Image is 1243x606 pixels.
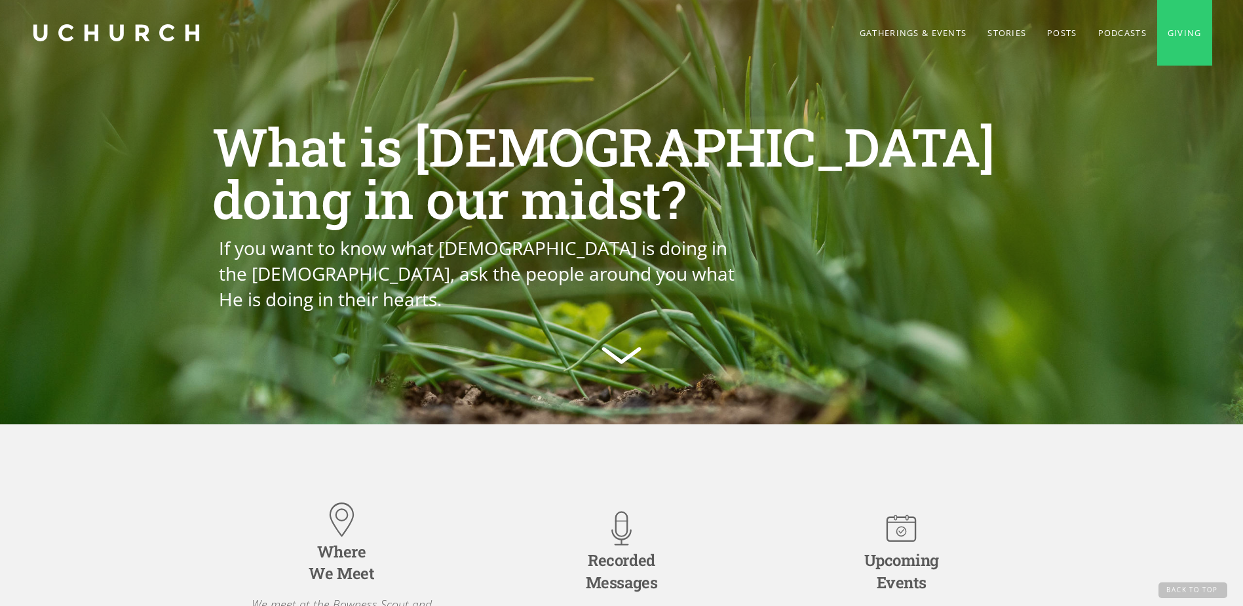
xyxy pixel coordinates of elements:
div: Where We Meet [309,541,375,585]
a: Back to Top [1158,582,1228,598]
div: Upcoming Events [864,550,939,594]
h1: What is [DEMOGRAPHIC_DATA] doing in our midst? [212,120,1031,225]
div: Recorded Messages [586,550,657,594]
p: If you want to know what [DEMOGRAPHIC_DATA] is doing in the [DEMOGRAPHIC_DATA], ask the people ar... [219,235,752,313]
